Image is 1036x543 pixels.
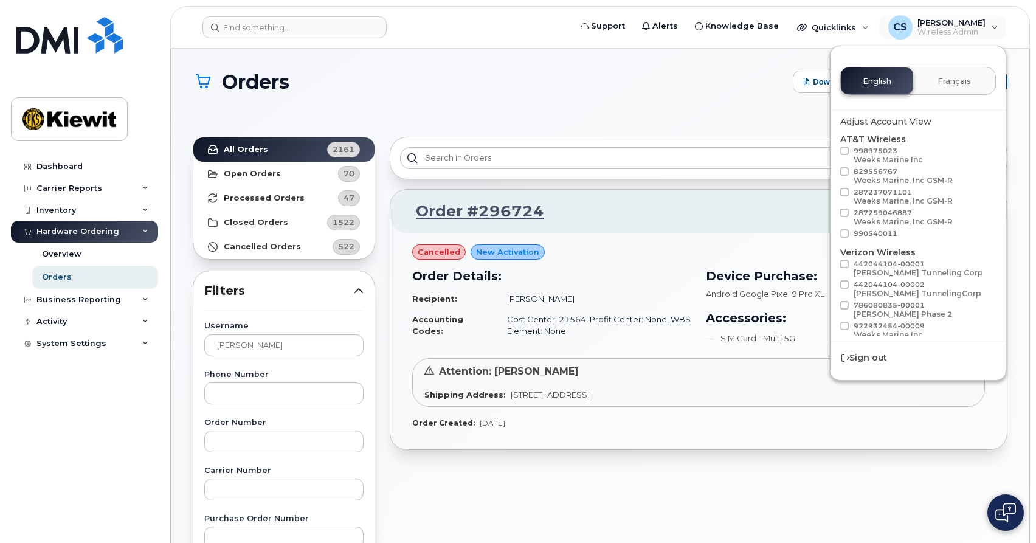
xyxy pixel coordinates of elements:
strong: Recipient: [412,294,457,303]
div: Weeks Marine, Inc GSM-R [854,176,953,185]
span: Orders [222,71,289,92]
span: [STREET_ADDRESS] [511,390,590,399]
label: Purchase Order Number [204,515,364,523]
a: All Orders2161 [193,137,375,162]
span: 2161 [333,144,354,155]
span: 287259046887 [854,209,953,226]
div: [PERSON_NAME] Phase 2 [854,310,952,319]
span: 786080835-00001 [854,301,952,319]
td: [PERSON_NAME] [496,288,691,310]
span: cancelled [418,246,460,258]
div: AT&T Wireless [840,133,996,241]
span: 998975023 [854,147,923,164]
div: [PERSON_NAME] TunnelingCorp [854,289,981,298]
input: Search in orders [400,147,997,169]
button: Download Excel Report [793,71,912,93]
img: Open chat [995,503,1016,522]
div: Adjust Account View [840,116,996,128]
span: 70 [344,168,354,179]
h3: Device Purchase: [706,267,985,285]
strong: Closed Orders [224,218,288,227]
span: 287237071101 [854,188,953,206]
span: Filters [204,282,354,300]
h3: Accessories: [706,309,985,327]
strong: Accounting Codes: [412,314,463,336]
div: Sign out [831,347,1006,369]
h3: Order Details: [412,267,691,285]
div: [PERSON_NAME] Tunneling Corp [854,268,983,277]
span: 990540011 [854,229,897,238]
span: 442044104-00002 [854,280,981,298]
td: Cost Center: 21564, Profit Center: None, WBS Element: None [496,309,691,341]
li: SIM Card - Multi 5G [706,333,985,344]
a: Closed Orders1522 [193,210,375,235]
span: 522 [338,241,354,252]
div: Weeks Marine Inc [854,330,925,339]
strong: All Orders [224,145,268,154]
a: Processed Orders47 [193,186,375,210]
label: Order Number [204,419,364,427]
div: Weeks Marine, Inc GSM-R [854,196,953,206]
span: New Activation [476,246,539,258]
div: Weeks Marine Inc [854,155,923,164]
label: Carrier Number [204,467,364,475]
span: Attention: [PERSON_NAME] [439,365,579,377]
strong: Processed Orders [224,193,305,203]
span: 1522 [333,216,354,228]
strong: Order Created: [412,418,475,427]
strong: Open Orders [224,169,281,179]
a: Cancelled Orders522 [193,235,375,259]
span: Android Google Pixel 9 Pro XL [706,289,824,299]
span: 922932454-00009 [854,322,925,339]
label: Phone Number [204,371,364,379]
a: Open Orders70 [193,162,375,186]
span: 442044104-00001 [854,260,983,277]
label: Username [204,322,364,330]
span: [DATE] [480,418,505,427]
strong: Cancelled Orders [224,242,301,252]
div: Verizon Wireless [840,246,996,342]
strong: Shipping Address: [424,390,506,399]
span: 47 [344,192,354,204]
a: Order #296724 [401,201,544,223]
div: Weeks Marine, Inc GSM-R [854,217,953,226]
span: Français [938,77,971,86]
span: 829556767 [854,167,953,185]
